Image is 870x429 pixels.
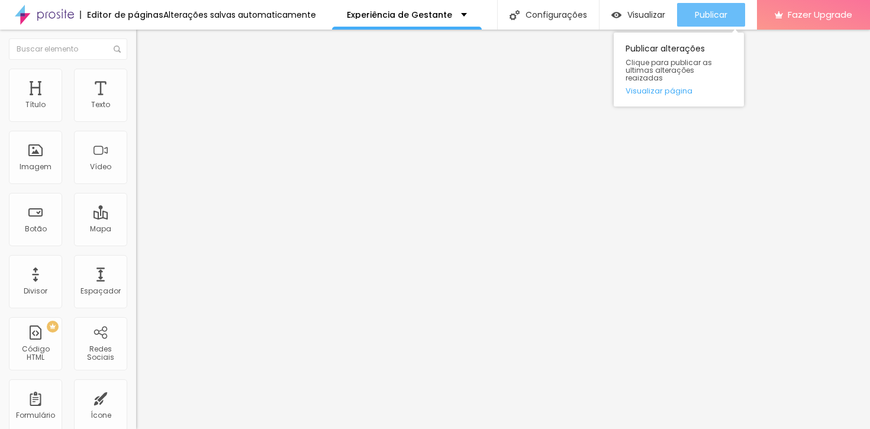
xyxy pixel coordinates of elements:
[90,163,111,171] div: Vídeo
[626,59,732,82] span: Clique para publicar as ultimas alterações reaizadas
[91,101,110,109] div: Texto
[510,10,520,20] img: Icone
[25,225,47,233] div: Botão
[677,3,745,27] button: Publicar
[25,101,46,109] div: Título
[114,46,121,53] img: Icone
[614,33,744,107] div: Publicar alterações
[80,11,163,19] div: Editor de páginas
[626,87,732,95] a: Visualizar página
[90,225,111,233] div: Mapa
[77,345,124,362] div: Redes Sociais
[91,411,111,420] div: Ícone
[611,10,621,20] img: view-1.svg
[16,411,55,420] div: Formulário
[347,11,452,19] p: Experiência de Gestante
[627,10,665,20] span: Visualizar
[163,11,316,19] div: Alterações salvas automaticamente
[80,287,121,295] div: Espaçador
[695,10,727,20] span: Publicar
[600,3,677,27] button: Visualizar
[12,345,59,362] div: Código HTML
[788,9,852,20] span: Fazer Upgrade
[9,38,127,60] input: Buscar elemento
[24,287,47,295] div: Divisor
[20,163,51,171] div: Imagem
